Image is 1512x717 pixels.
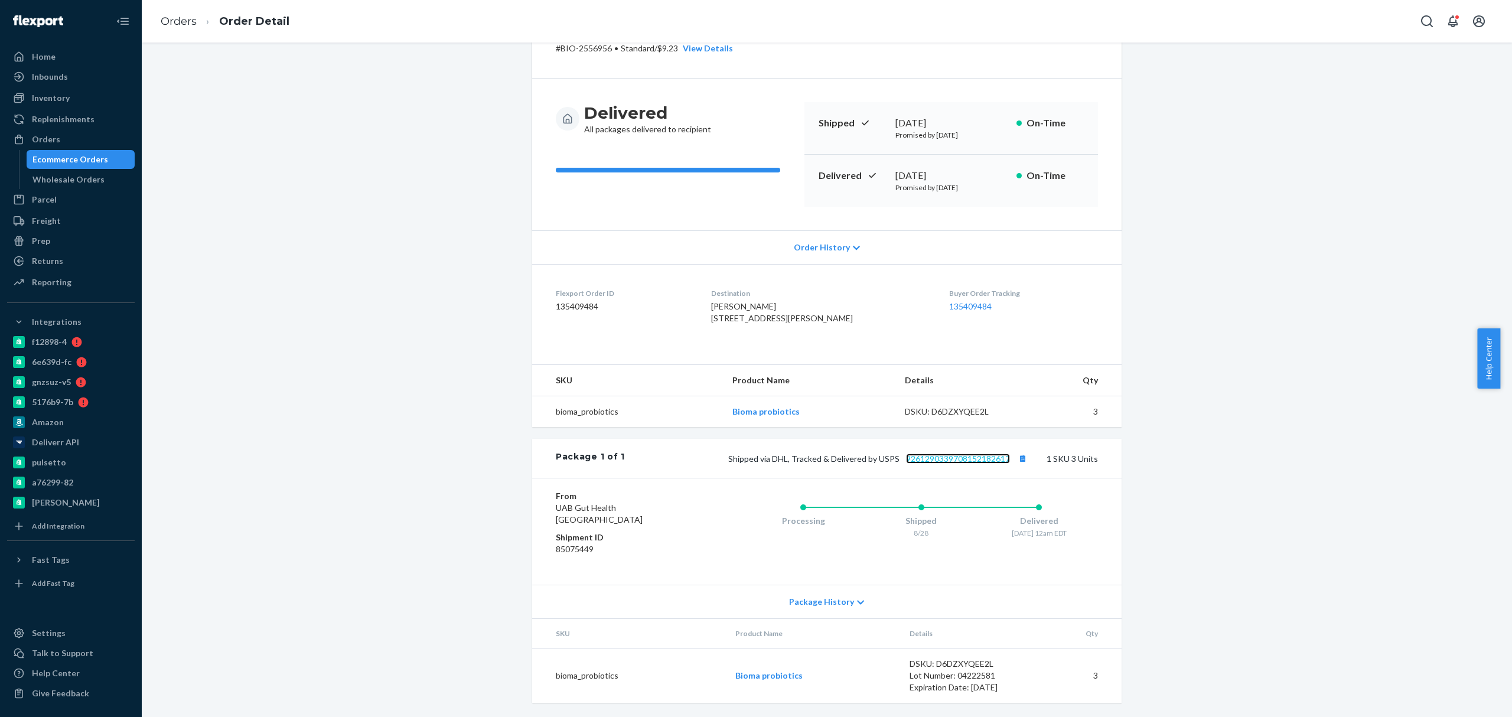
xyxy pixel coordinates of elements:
a: Add Integration [7,517,135,536]
div: [DATE] [895,169,1007,182]
span: Order History [794,242,850,253]
div: Lot Number: 04222581 [910,670,1021,682]
td: bioma_probiotics [532,648,726,703]
th: Details [900,619,1030,648]
th: Product Name [723,365,895,396]
a: 9261290339708152182617 [906,454,1010,464]
div: Home [32,51,56,63]
td: 3 [1029,648,1122,703]
div: 5176b9-7b [32,396,73,408]
span: UAB Gut Health [GEOGRAPHIC_DATA] [556,503,643,524]
div: Replenishments [32,113,94,125]
h3: Delivered [584,102,711,123]
button: View Details [678,43,733,54]
div: Amazon [32,416,64,428]
a: gnzsuz-v5 [7,373,135,392]
a: pulsetto [7,453,135,472]
button: Open account menu [1467,9,1491,33]
div: Reporting [32,276,71,288]
dd: 85075449 [556,543,697,555]
button: Open Search Box [1415,9,1439,33]
a: Talk to Support [7,644,135,663]
span: Package History [789,596,854,608]
a: Parcel [7,190,135,209]
div: Expiration Date: [DATE] [910,682,1021,693]
a: Bioma probiotics [735,670,803,680]
div: 8/28 [862,528,980,538]
span: • [614,43,618,53]
a: Help Center [7,664,135,683]
a: Prep [7,232,135,250]
button: Open notifications [1441,9,1465,33]
a: f12898-4 [7,333,135,351]
a: Settings [7,624,135,643]
th: SKU [532,365,723,396]
p: On-Time [1027,116,1084,130]
a: Freight [7,211,135,230]
div: Ecommerce Orders [32,154,108,165]
dt: Destination [711,288,931,298]
a: Inbounds [7,67,135,86]
dt: From [556,490,697,502]
button: Close Navigation [111,9,135,33]
button: Help Center [1477,328,1500,389]
div: a76299-82 [32,477,73,488]
a: Deliverr API [7,433,135,452]
div: Add Fast Tag [32,578,74,588]
a: Returns [7,252,135,270]
div: Delivered [980,515,1098,527]
button: Give Feedback [7,684,135,703]
div: Prep [32,235,50,247]
div: Package 1 of 1 [556,451,625,466]
div: Freight [32,215,61,227]
a: [PERSON_NAME] [7,493,135,512]
a: Home [7,47,135,66]
dt: Shipment ID [556,532,697,543]
button: Fast Tags [7,550,135,569]
div: Wholesale Orders [32,174,105,185]
div: Inventory [32,92,70,104]
div: [DATE] [895,116,1007,130]
div: Settings [32,627,66,639]
a: Replenishments [7,110,135,129]
p: Promised by [DATE] [895,130,1007,140]
dt: Flexport Order ID [556,288,692,298]
div: Parcel [32,194,57,206]
th: Qty [1025,365,1122,396]
div: All packages delivered to recipient [584,102,711,135]
button: Integrations [7,312,135,331]
a: Wholesale Orders [27,170,135,189]
div: Give Feedback [32,687,89,699]
dt: Buyer Order Tracking [949,288,1098,298]
p: Shipped [819,116,886,130]
th: SKU [532,619,726,648]
a: Bioma probiotics [732,406,800,416]
div: Add Integration [32,521,84,531]
div: 1 SKU 3 Units [625,451,1098,466]
dd: 135409484 [556,301,692,312]
div: Returns [32,255,63,267]
a: 135409484 [949,301,992,311]
span: Shipped via DHL, Tracked & Delivered by USPS [728,454,1030,464]
ol: breadcrumbs [151,4,299,39]
div: Orders [32,133,60,145]
a: 5176b9-7b [7,393,135,412]
th: Qty [1029,619,1122,648]
span: [PERSON_NAME] [STREET_ADDRESS][PERSON_NAME] [711,301,853,323]
a: 6e639d-fc [7,353,135,371]
p: Delivered [819,169,886,182]
a: Add Fast Tag [7,574,135,593]
div: Integrations [32,316,82,328]
a: Order Detail [219,15,289,28]
div: Deliverr API [32,436,79,448]
div: f12898-4 [32,336,67,348]
div: Fast Tags [32,554,70,566]
a: Orders [161,15,197,28]
a: Inventory [7,89,135,107]
a: Ecommerce Orders [27,150,135,169]
a: a76299-82 [7,473,135,492]
td: bioma_probiotics [532,396,723,428]
td: 3 [1025,396,1122,428]
img: Flexport logo [13,15,63,27]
